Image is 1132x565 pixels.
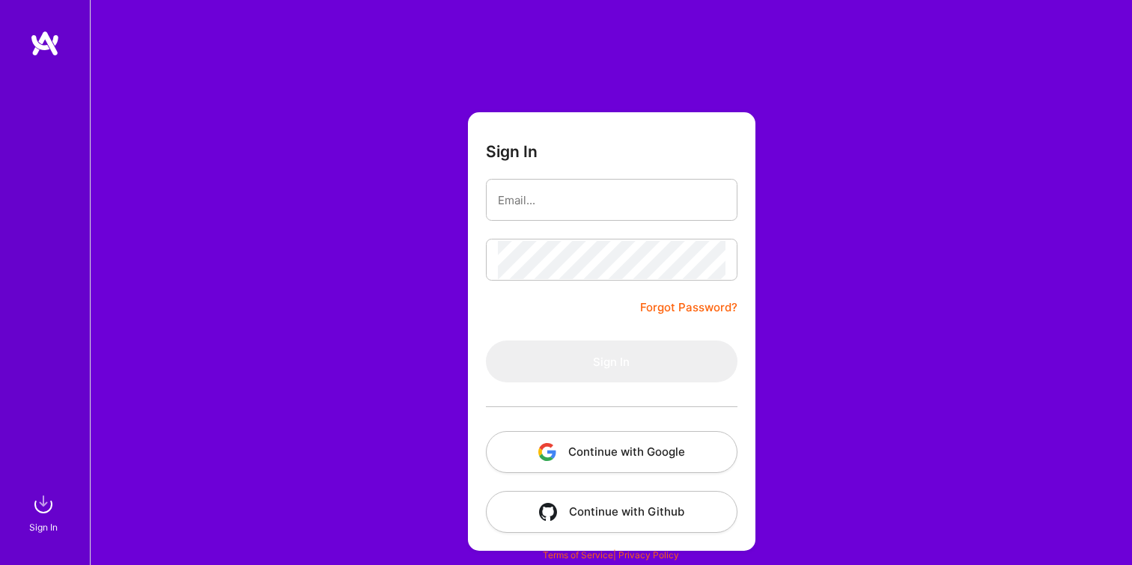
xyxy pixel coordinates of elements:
button: Continue with Google [486,431,737,473]
a: Privacy Policy [618,549,679,561]
a: Terms of Service [543,549,613,561]
a: Forgot Password? [640,299,737,317]
a: sign inSign In [31,489,58,535]
img: sign in [28,489,58,519]
div: © 2025 ATeams Inc., All rights reserved. [90,520,1132,558]
button: Continue with Github [486,491,737,533]
img: logo [30,30,60,57]
button: Sign In [486,340,737,382]
input: Email... [498,181,725,219]
div: Sign In [29,519,58,535]
span: | [543,549,679,561]
img: icon [538,443,556,461]
h3: Sign In [486,142,538,161]
img: icon [539,503,557,521]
